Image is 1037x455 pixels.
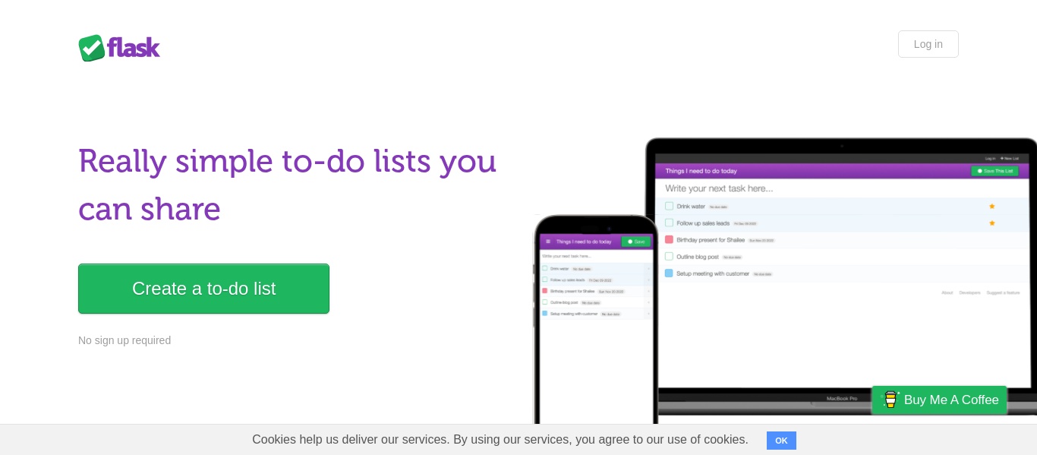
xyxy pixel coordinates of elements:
[78,137,509,233] h1: Really simple to-do lists you can share
[898,30,959,58] a: Log in
[78,264,329,314] a: Create a to-do list
[237,425,764,455] span: Cookies help us deliver our services. By using our services, you agree to our use of cookies.
[767,431,796,450] button: OK
[904,387,999,413] span: Buy me a coffee
[872,386,1007,414] a: Buy me a coffee
[78,333,509,349] p: No sign up required
[78,34,169,62] div: Flask Lists
[880,387,900,412] img: Buy me a coffee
